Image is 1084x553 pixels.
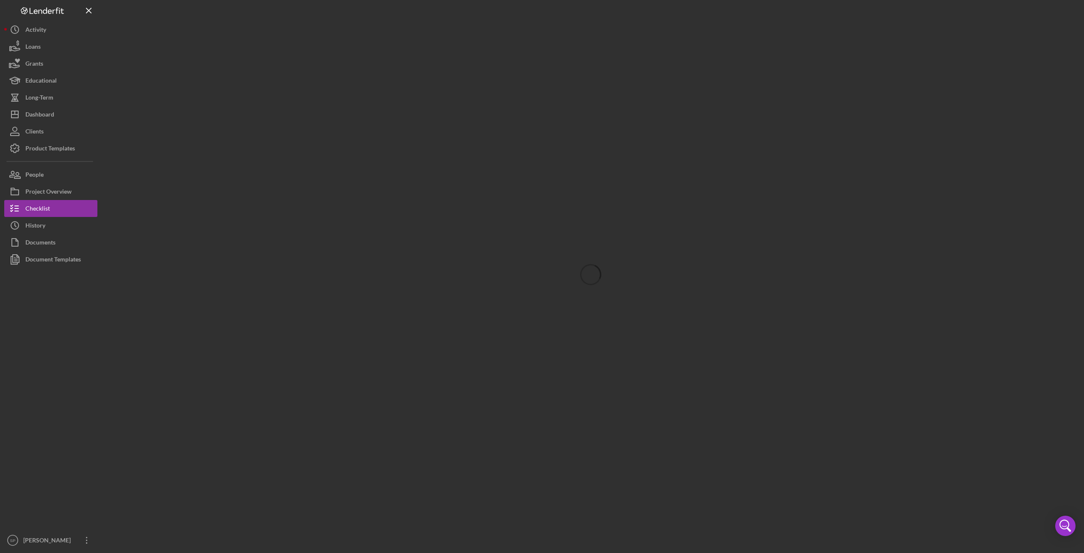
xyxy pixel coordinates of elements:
[4,140,97,157] button: Product Templates
[25,200,50,219] div: Checklist
[25,234,55,253] div: Documents
[25,89,53,108] div: Long-Term
[4,55,97,72] button: Grants
[25,140,75,159] div: Product Templates
[25,166,44,185] div: People
[4,183,97,200] button: Project Overview
[4,200,97,217] button: Checklist
[21,532,76,551] div: [PERSON_NAME]
[4,532,97,549] button: SP[PERSON_NAME]
[1055,516,1076,536] div: Open Intercom Messenger
[4,106,97,123] button: Dashboard
[25,21,46,40] div: Activity
[25,72,57,91] div: Educational
[4,234,97,251] button: Documents
[4,166,97,183] button: People
[25,55,43,74] div: Grants
[4,72,97,89] button: Educational
[25,183,72,202] div: Project Overview
[25,106,54,125] div: Dashboard
[4,89,97,106] button: Long-Term
[25,217,45,236] div: History
[25,251,81,270] div: Document Templates
[4,38,97,55] button: Loans
[10,538,16,543] text: SP
[4,123,97,140] button: Clients
[4,251,97,268] button: Document Templates
[25,123,44,142] div: Clients
[4,217,97,234] button: History
[4,21,97,38] button: Activity
[25,38,41,57] div: Loans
